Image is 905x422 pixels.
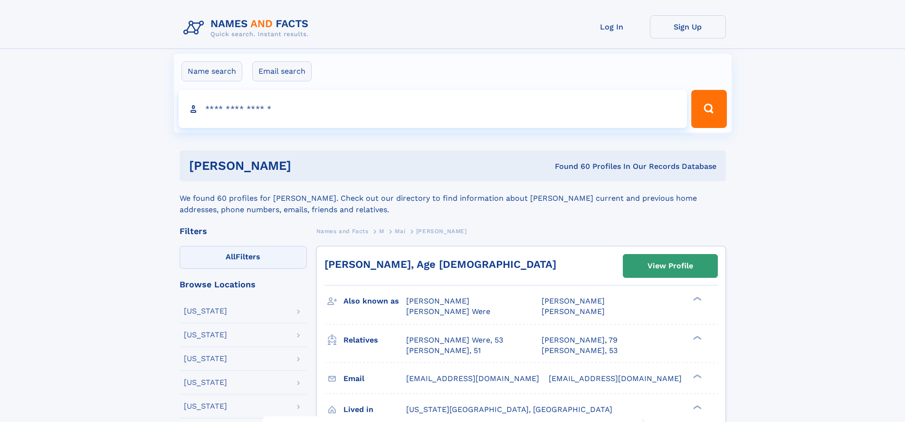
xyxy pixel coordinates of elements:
[184,355,227,363] div: [US_STATE]
[180,246,307,269] label: Filters
[574,15,650,39] a: Log In
[395,225,405,237] a: Mai
[180,227,307,236] div: Filters
[379,225,384,237] a: M
[691,296,702,302] div: ❯
[184,331,227,339] div: [US_STATE]
[343,402,406,418] h3: Lived in
[416,228,467,235] span: [PERSON_NAME]
[691,90,726,128] button: Search Button
[406,374,539,383] span: [EMAIL_ADDRESS][DOMAIN_NAME]
[343,332,406,348] h3: Relatives
[406,307,490,316] span: [PERSON_NAME] Were
[189,160,423,172] h1: [PERSON_NAME]
[226,252,236,261] span: All
[406,335,503,345] a: [PERSON_NAME] Were, 53
[406,405,612,414] span: [US_STATE][GEOGRAPHIC_DATA], [GEOGRAPHIC_DATA]
[648,255,693,277] div: View Profile
[423,161,716,172] div: Found 60 Profiles In Our Records Database
[542,335,618,345] a: [PERSON_NAME], 79
[623,255,717,277] a: View Profile
[691,373,702,379] div: ❯
[252,61,312,81] label: Email search
[691,404,702,410] div: ❯
[180,280,307,289] div: Browse Locations
[542,345,618,356] a: [PERSON_NAME], 53
[542,296,605,305] span: [PERSON_NAME]
[406,296,469,305] span: [PERSON_NAME]
[343,293,406,309] h3: Also known as
[379,228,384,235] span: M
[184,307,227,315] div: [US_STATE]
[184,379,227,386] div: [US_STATE]
[179,90,687,128] input: search input
[549,374,682,383] span: [EMAIL_ADDRESS][DOMAIN_NAME]
[650,15,726,39] a: Sign Up
[184,402,227,410] div: [US_STATE]
[180,181,726,216] div: We found 60 profiles for [PERSON_NAME]. Check out our directory to find information about [PERSON...
[691,334,702,341] div: ❯
[406,345,481,356] a: [PERSON_NAME], 51
[324,258,556,270] a: [PERSON_NAME], Age [DEMOGRAPHIC_DATA]
[542,307,605,316] span: [PERSON_NAME]
[343,371,406,387] h3: Email
[181,61,242,81] label: Name search
[180,15,316,41] img: Logo Names and Facts
[395,228,405,235] span: Mai
[316,225,369,237] a: Names and Facts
